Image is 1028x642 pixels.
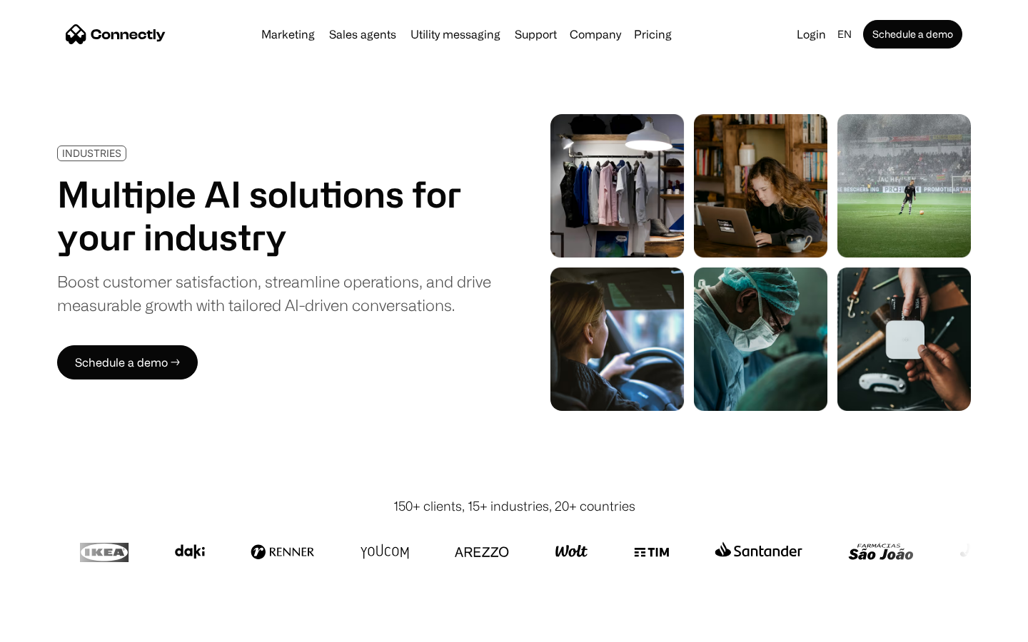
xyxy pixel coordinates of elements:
a: Login [791,24,832,44]
div: Boost customer satisfaction, streamline operations, and drive measurable growth with tailored AI-... [57,270,491,317]
h1: Multiple AI solutions for your industry [57,173,491,258]
div: INDUSTRIES [62,148,121,158]
a: Schedule a demo → [57,345,198,379]
div: 150+ clients, 15+ industries, 20+ countries [393,496,635,516]
a: Marketing [256,29,321,40]
a: Utility messaging [405,29,506,40]
a: Sales agents [323,29,402,40]
div: en [837,24,852,44]
a: Schedule a demo [863,20,962,49]
a: Pricing [628,29,677,40]
a: Support [509,29,563,40]
ul: Language list [29,617,86,637]
div: Company [570,24,621,44]
aside: Language selected: English [14,616,86,637]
